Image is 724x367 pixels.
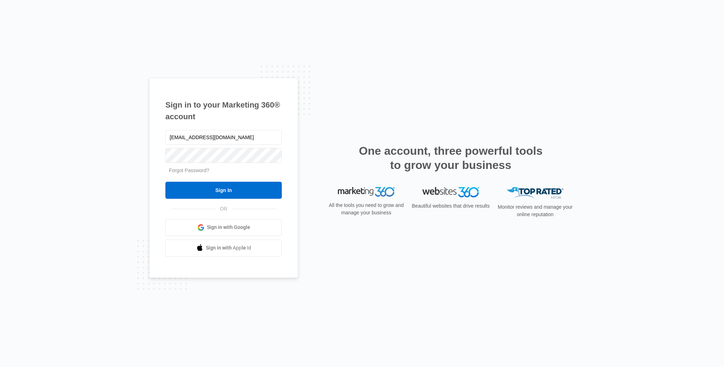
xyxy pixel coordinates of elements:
[338,187,395,197] img: Marketing 360
[357,144,545,172] h2: One account, three powerful tools to grow your business
[165,99,282,122] h1: Sign in to your Marketing 360® account
[165,219,282,236] a: Sign in with Google
[215,205,232,213] span: OR
[169,168,209,173] a: Forgot Password?
[207,224,250,231] span: Sign in with Google
[165,130,282,145] input: Email
[507,187,564,199] img: Top Rated Local
[206,244,251,252] span: Sign in with Apple Id
[411,202,490,210] p: Beautiful websites that drive results
[495,203,575,218] p: Monitor reviews and manage your online reputation
[165,182,282,199] input: Sign In
[165,240,282,257] a: Sign in with Apple Id
[327,202,406,217] p: All the tools you need to grow and manage your business
[422,187,479,197] img: Websites 360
